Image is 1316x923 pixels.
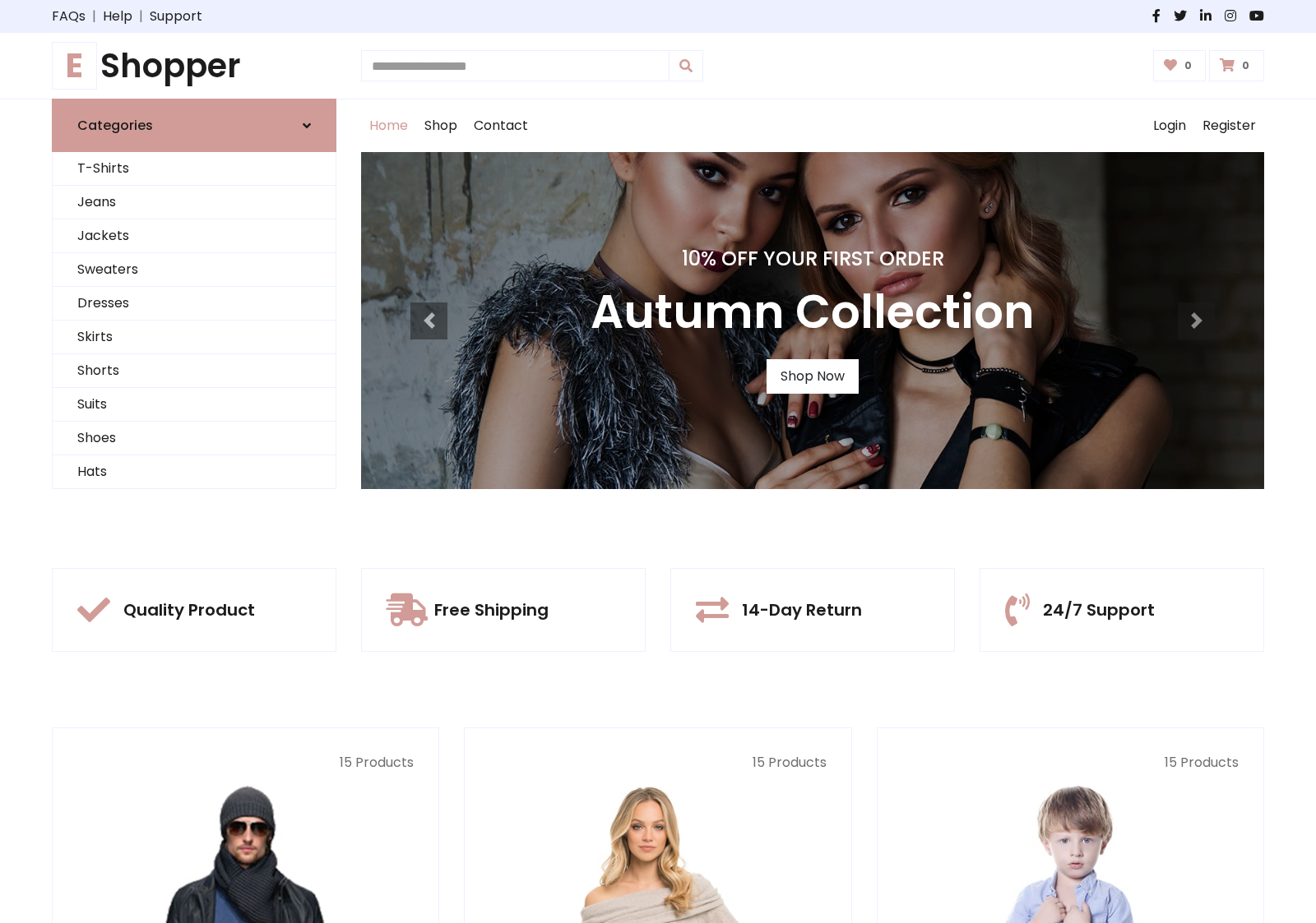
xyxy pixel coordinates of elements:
a: Hats [53,455,336,489]
h5: Free Shipping [434,600,549,620]
a: FAQs [52,7,86,26]
a: Dresses [53,287,336,321]
span: | [86,7,103,26]
span: 0 [1238,58,1253,73]
a: Shorts [53,354,336,388]
p: 15 Products [902,753,1239,773]
span: | [132,7,150,26]
span: E [52,42,97,90]
h5: 24/7 Support [1043,600,1155,620]
p: 15 Products [77,753,414,773]
a: Login [1145,99,1194,152]
a: Shop [416,99,466,152]
h4: 10% Off Your First Order [591,247,1035,271]
a: Home [361,99,416,152]
h3: Autumn Collection [591,284,1035,339]
a: Jeans [53,186,336,219]
a: Register [1194,99,1264,152]
a: T-Shirts [53,152,336,186]
a: Help [103,7,132,26]
span: 0 [1180,58,1196,73]
h5: 14-Day Return [742,600,862,620]
a: Skirts [53,321,336,354]
a: Jackets [53,219,336,253]
a: Categories [52,99,336,152]
p: 15 Products [489,753,826,773]
a: 0 [1209,50,1264,81]
a: Shoes [53,422,336,455]
a: EShopper [52,46,336,85]
h6: Categories [77,118,153,133]
h5: Quality Product [123,600,255,620]
a: Suits [53,388,336,422]
a: Shop Now [767,359,859,394]
a: Contact [466,99,536,152]
h1: Shopper [52,46,336,85]
a: 0 [1153,50,1207,81]
a: Sweaters [53,253,336,287]
a: Support [150,7,202,26]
